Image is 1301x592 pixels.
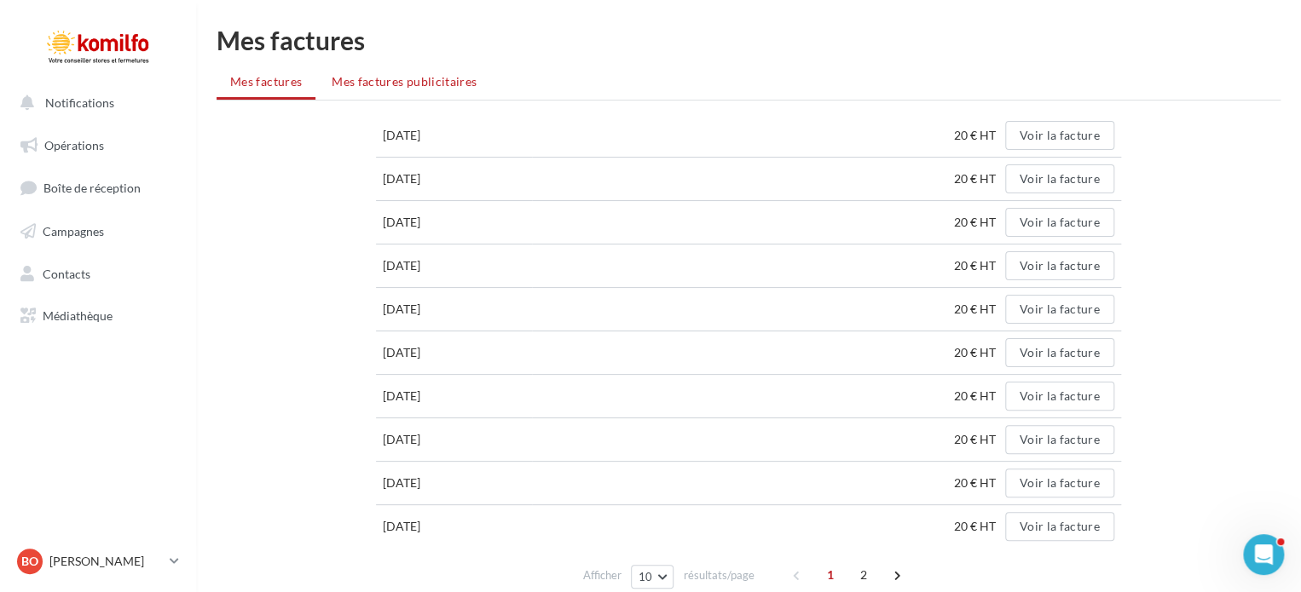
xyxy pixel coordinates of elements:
td: [DATE] [376,375,532,418]
span: Notifications [45,95,114,110]
td: [DATE] [376,244,532,288]
td: [DATE] [376,158,532,201]
td: [DATE] [376,505,532,549]
span: 1 [817,561,844,589]
button: Voir la facture [1005,208,1114,237]
button: Voir la facture [1005,512,1114,541]
span: 20 € HT [954,258,1003,273]
h1: Mes factures [217,27,1281,53]
button: Notifications [10,85,179,121]
p: [PERSON_NAME] [49,553,163,570]
td: [DATE] [376,114,532,158]
span: 20 € HT [954,519,1003,533]
span: Afficher [583,567,622,583]
td: [DATE] [376,462,532,505]
span: résultats/page [683,567,754,583]
a: Contacts [10,256,186,292]
button: Voir la facture [1005,425,1114,454]
span: 20 € HT [954,171,1003,186]
td: [DATE] [376,201,532,244]
span: 20 € HT [954,128,1003,142]
span: 20 € HT [954,302,1003,316]
span: 20 € HT [954,388,1003,403]
iframe: Intercom live chat [1243,534,1284,575]
button: Voir la facture [1005,164,1114,193]
button: Voir la facture [1005,338,1114,367]
a: Opérations [10,128,186,164]
a: BO [PERSON_NAME] [14,545,182,578]
button: 10 [631,565,674,589]
span: 20 € HT [954,432,1003,446]
a: Campagnes [10,214,186,250]
span: Opérations [44,138,104,152]
span: Boîte de réception [43,181,141,195]
span: 10 [639,570,653,583]
span: Mes factures publicitaires [332,74,477,89]
span: Contacts [43,266,90,280]
a: Médiathèque [10,298,186,334]
span: BO [21,553,38,570]
td: [DATE] [376,331,532,375]
span: 20 € HT [954,215,1003,229]
button: Voir la facture [1005,295,1114,324]
span: 2 [850,561,877,589]
span: Médiathèque [43,308,113,323]
span: Campagnes [43,224,104,239]
button: Voir la facture [1005,382,1114,411]
span: 20 € HT [954,475,1003,490]
td: [DATE] [376,418,532,462]
td: [DATE] [376,288,532,331]
button: Voir la facture [1005,121,1114,150]
a: Boîte de réception [10,170,186,206]
span: 20 € HT [954,345,1003,359]
button: Voir la facture [1005,468,1114,497]
button: Voir la facture [1005,251,1114,280]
